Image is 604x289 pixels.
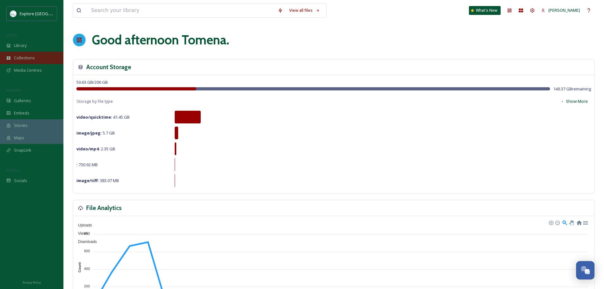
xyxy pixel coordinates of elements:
[76,146,115,152] span: 2.35 GB
[553,86,591,92] span: 149.37 GB remaining
[76,178,119,183] span: 383.07 MB
[73,231,88,236] span: Views
[76,130,102,136] strong: image/jpeg :
[14,147,31,153] span: SnapLink
[14,98,31,104] span: Galleries
[10,10,16,17] img: north%20marion%20account.png
[76,79,108,85] span: 50.63 GB / 200 GB
[84,266,90,270] tspan: 400
[73,240,97,244] span: Downloads
[76,162,98,167] span: 730.92 MB
[76,130,115,136] span: 5.7 GB
[92,30,229,49] h1: Good afternoon Tomena .
[6,33,17,37] span: MEDIA
[86,62,131,72] h3: Account Storage
[569,220,573,224] div: Panning
[76,162,78,167] strong: :
[14,135,24,141] span: Maps
[6,168,19,173] span: SOCIALS
[88,3,275,17] input: Search your library
[6,88,21,93] span: WIDGETS
[86,203,122,213] h3: File Analytics
[23,278,41,286] a: Privacy Policy
[14,43,27,49] span: Library
[549,7,580,13] span: [PERSON_NAME]
[549,220,553,225] div: Zoom In
[84,232,90,235] tspan: 800
[557,95,591,108] button: Show More
[76,178,99,183] strong: image/tiff :
[73,223,92,227] span: Uploads
[20,10,107,16] span: Explore [GEOGRAPHIC_DATA][PERSON_NAME]
[78,262,81,273] text: Count
[14,110,29,116] span: Embeds
[76,114,112,120] strong: video/quicktime :
[14,122,28,128] span: Stories
[14,178,27,184] span: Socials
[469,6,501,15] a: What's New
[84,249,90,253] tspan: 600
[576,261,594,279] button: Open Chat
[576,220,581,225] div: Reset Zoom
[14,55,35,61] span: Collections
[538,4,583,16] a: [PERSON_NAME]
[555,220,559,225] div: Zoom Out
[76,146,100,152] strong: video/mp4 :
[582,220,588,225] div: Menu
[14,67,42,73] span: Media Centres
[76,98,113,104] span: Storage by file type
[286,4,323,16] a: View all files
[23,280,41,285] span: Privacy Policy
[76,114,130,120] span: 41.45 GB
[562,220,567,225] div: Selection Zoom
[84,284,90,288] tspan: 200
